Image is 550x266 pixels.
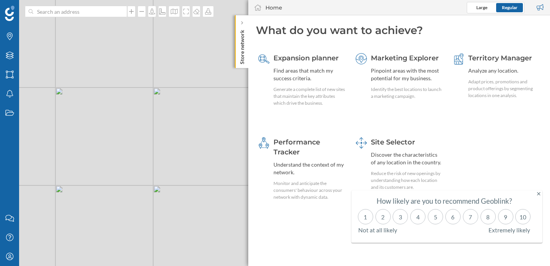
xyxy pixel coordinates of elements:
div: Monitor and anticipate the consumers' behaviour across your network with dynamic data. [273,180,345,201]
span: Regular [502,5,518,10]
div: Pinpoint areas with the most potential for my business. [371,67,443,82]
div: Discover the characteristics of any location in the country. [371,151,443,166]
div: Generate a complete list of new sites that maintain the key attributes which drive the business. [273,86,345,107]
span: Territory Manager [468,54,532,62]
div: Understand the context of my network. [273,161,345,176]
span: Extremely likely [489,226,530,234]
div: Find areas that match my success criteria. [273,67,345,82]
div: 9 [498,209,513,224]
span: Large [476,5,487,10]
div: 8 [480,209,496,224]
img: territory-manager.svg [453,53,464,65]
div: Home [265,4,282,11]
img: Geoblink Logo [5,6,15,21]
div: Analyze any location. [468,67,540,75]
img: explorer.svg [356,53,367,65]
span: Marketing Explorer [371,54,439,62]
span: Not at all likely [358,226,397,234]
span: Performance Tracker [273,138,320,156]
div: Reduce the risk of new openings by understanding how each location and its customers are. [371,170,443,191]
div: Adapt prices, promotions and product offerings by segmenting locations in one analysis. [468,78,540,99]
div: 2 [375,209,391,224]
div: 7 [463,209,478,224]
div: 10 [515,209,531,224]
div: How likely are you to recommend Geoblink? [357,197,532,205]
div: 1 [358,209,373,224]
div: What do you want to achieve? [256,23,542,37]
span: Site Selector [371,138,415,146]
div: 4 [410,209,425,224]
div: 5 [428,209,443,224]
img: search-areas.svg [258,53,270,65]
div: 6 [445,209,461,224]
div: 3 [393,209,408,224]
span: Expansion planner [273,54,339,62]
p: Store network [238,27,246,64]
img: monitoring-360.svg [258,137,270,149]
div: Identify the best locations to launch a marketing campaign. [371,86,443,100]
span: Support [16,5,44,12]
img: dashboards-manager.svg [356,137,367,149]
